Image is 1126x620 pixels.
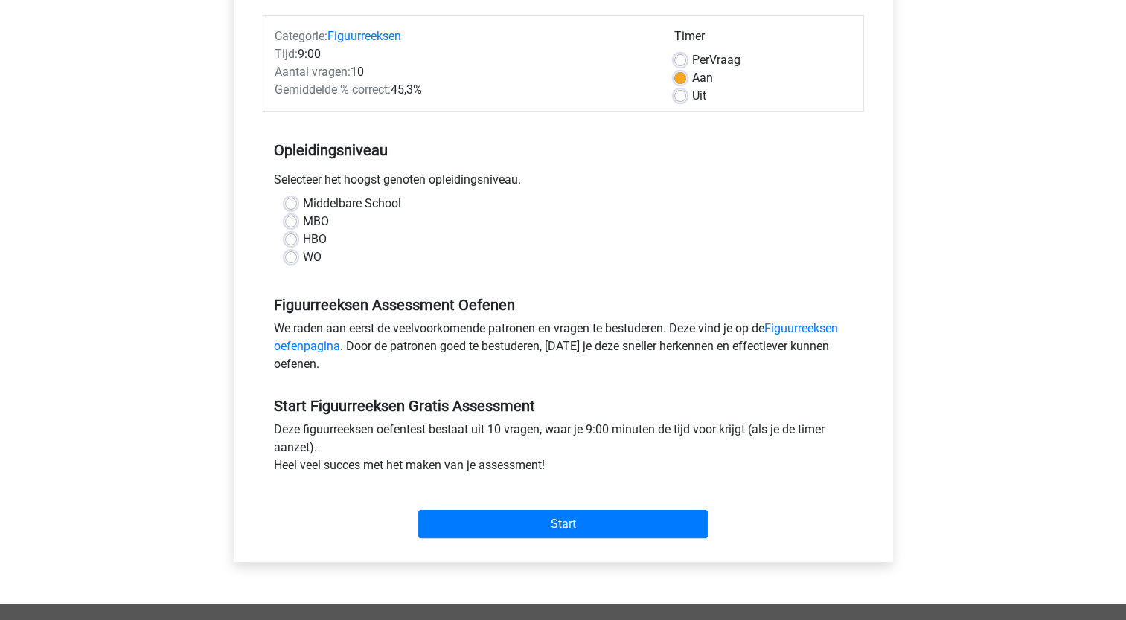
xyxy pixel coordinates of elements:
[274,397,853,415] h5: Start Figuurreeksen Gratis Assessment
[692,53,709,67] span: Per
[263,81,663,99] div: 45,3%
[263,45,663,63] div: 9:00
[275,47,298,61] span: Tijd:
[692,51,740,69] label: Vraag
[674,28,852,51] div: Timer
[263,320,864,379] div: We raden aan eerst de veelvoorkomende patronen en vragen te bestuderen. Deze vind je op de . Door...
[275,83,391,97] span: Gemiddelde % correct:
[303,213,329,230] label: MBO
[418,510,708,538] input: Start
[274,296,853,314] h5: Figuurreeksen Assessment Oefenen
[275,65,351,79] span: Aantal vragen:
[692,87,706,105] label: Uit
[692,69,713,87] label: Aan
[263,63,663,81] div: 10
[275,29,327,43] span: Categorie:
[263,421,864,480] div: Deze figuurreeksen oefentest bestaat uit 10 vragen, waar je 9:00 minuten de tijd voor krijgt (als...
[303,195,401,213] label: Middelbare School
[274,135,853,165] h5: Opleidingsniveau
[303,248,322,266] label: WO
[327,29,401,43] a: Figuurreeksen
[303,230,327,248] label: HBO
[263,171,864,195] div: Selecteer het hoogst genoten opleidingsniveau.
